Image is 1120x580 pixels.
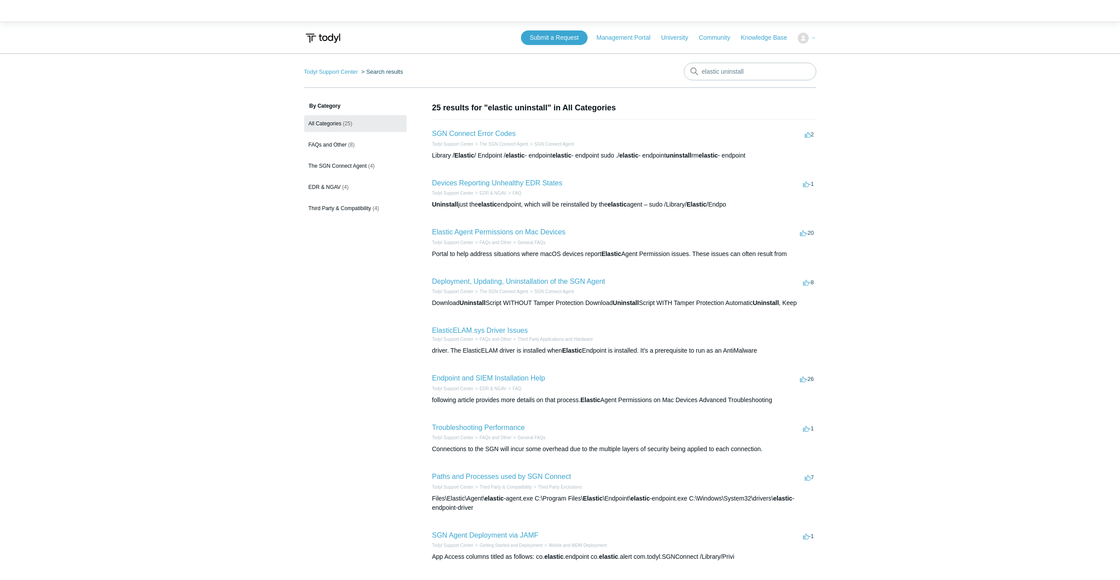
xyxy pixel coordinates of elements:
[473,434,511,441] li: FAQs and Other
[304,115,407,132] a: All Categories (25)
[552,152,572,159] em: elastic
[684,63,816,80] input: Search
[800,376,814,382] span: -26
[473,141,528,147] li: The SGN Connect Agent
[479,485,532,490] a: Third Party & Compatibility
[512,336,593,343] li: Third Party Applications and Hardware
[544,553,564,560] em: elastic
[432,542,474,549] li: Todyl Support Center
[432,228,566,236] a: Elastic Agent Permissions on Mac Devices
[432,531,539,539] a: SGN Agent Deployment via JAMF
[512,434,546,441] li: General FAQs
[432,386,474,391] a: Todyl Support Center
[473,239,511,246] li: FAQs and Other
[534,289,574,294] a: SGN Connect Agent
[543,542,607,549] li: Mobile and MDM Deployment
[432,473,571,480] a: Paths and Processes used by SGN Connect
[432,346,816,355] div: driver. The ElasticELAM driver is installed when Endpoint is installed. It's a prerequisite to ru...
[630,495,650,502] em: elastic
[304,179,407,196] a: EDR & NGAV (4)
[432,141,474,147] li: Todyl Support Center
[432,289,474,294] a: Todyl Support Center
[513,191,521,196] a: FAQ
[432,179,562,187] a: Devices Reporting Unhealthy EDR States
[803,279,814,286] span: -8
[473,336,511,343] li: FAQs and Other
[479,386,506,391] a: EDR & NGAV
[432,327,528,334] a: ElasticELAM.sys Driver Issues
[698,152,718,159] em: elastic
[686,201,706,208] em: Elastic
[534,142,574,147] a: SGN Connect Agent
[432,298,816,308] div: Download Script WITHOUT Tamper Protection Download Script WITH Tamper Protection Automatic , Keep
[432,543,474,548] a: Todyl Support Center
[432,374,545,382] a: Endpoint and SIEM Installation Help
[803,425,814,432] span: -1
[342,184,349,190] span: (4)
[532,484,582,490] li: Third Party Exclusions
[479,543,543,548] a: Getting Started and Deployment
[373,205,379,211] span: (4)
[517,337,593,342] a: Third Party Applications and Hardware
[596,33,659,42] a: Management Portal
[800,230,814,236] span: -20
[454,152,474,159] em: Elastic
[432,435,474,440] a: Todyl Support Center
[528,141,574,147] li: SGN Connect Agent
[432,278,605,285] a: Deployment, Updating, Uninstallation of the SGN Agent
[432,239,474,246] li: Todyl Support Center
[309,205,371,211] span: Third Party & Compatibility
[432,552,816,561] div: App Access columns titled as follows: co. .endpoint co. .alert com.todyl.SGNConnect /Library/Privi
[304,68,360,75] li: Todyl Support Center
[304,102,407,110] h3: By Category
[304,136,407,153] a: FAQs and Other (8)
[432,249,816,259] div: Portal to help address situations where macOS devices report Agent Permission issues. These issue...
[432,102,816,114] h1: 25 results for "elastic uninstall" in All Categories
[473,385,506,392] li: EDR & NGAV
[517,240,545,245] a: General FAQs
[460,299,486,306] em: Uninstall
[309,121,342,127] span: All Categories
[348,142,355,148] span: (8)
[666,152,692,159] em: uninstall
[368,163,375,169] span: (4)
[607,201,627,208] em: elastic
[432,142,474,147] a: Todyl Support Center
[773,495,792,502] em: elastic
[599,553,618,560] em: elastic
[581,396,600,403] em: Elastic
[359,68,403,75] li: Search results
[432,434,474,441] li: Todyl Support Center
[512,239,546,246] li: General FAQs
[432,444,816,454] div: Connections to the SGN will incur some overhead due to the multiple layers of security being appl...
[479,240,511,245] a: FAQs and Other
[613,299,639,306] em: Uninstall
[304,68,358,75] a: Todyl Support Center
[304,200,407,217] a: Third Party & Compatibility (4)
[343,121,352,127] span: (25)
[661,33,697,42] a: University
[513,386,521,391] a: FAQ
[432,424,525,431] a: Troubleshooting Performance
[432,337,474,342] a: Todyl Support Center
[432,395,816,405] div: following article provides more details on that process. Agent Permissions on Mac Devices Advance...
[304,30,342,46] img: Todyl Support Center Help Center home page
[432,485,474,490] a: Todyl Support Center
[432,494,816,512] div: Files\Elastic\Agent\ -agent.exe C:\Program Files\ \Endpoint\ -endpoint.exe C:\Windows\System32\dr...
[505,152,525,159] em: elastic
[432,288,474,295] li: Todyl Support Center
[753,299,779,306] em: Uninstall
[309,163,367,169] span: The SGN Connect Agent
[432,200,816,209] div: just the endpoint, which will be reinstalled by the agent – sudo /Library/ /Endpo
[699,33,739,42] a: Community
[473,484,532,490] li: Third Party & Compatibility
[479,337,511,342] a: FAQs and Other
[309,142,347,148] span: FAQs and Other
[528,288,574,295] li: SGN Connect Agent
[803,181,814,187] span: -1
[583,495,603,502] em: Elastic
[432,385,474,392] li: Todyl Support Center
[432,201,458,208] em: Uninstall
[432,191,474,196] a: Todyl Support Center
[619,152,639,159] em: elastic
